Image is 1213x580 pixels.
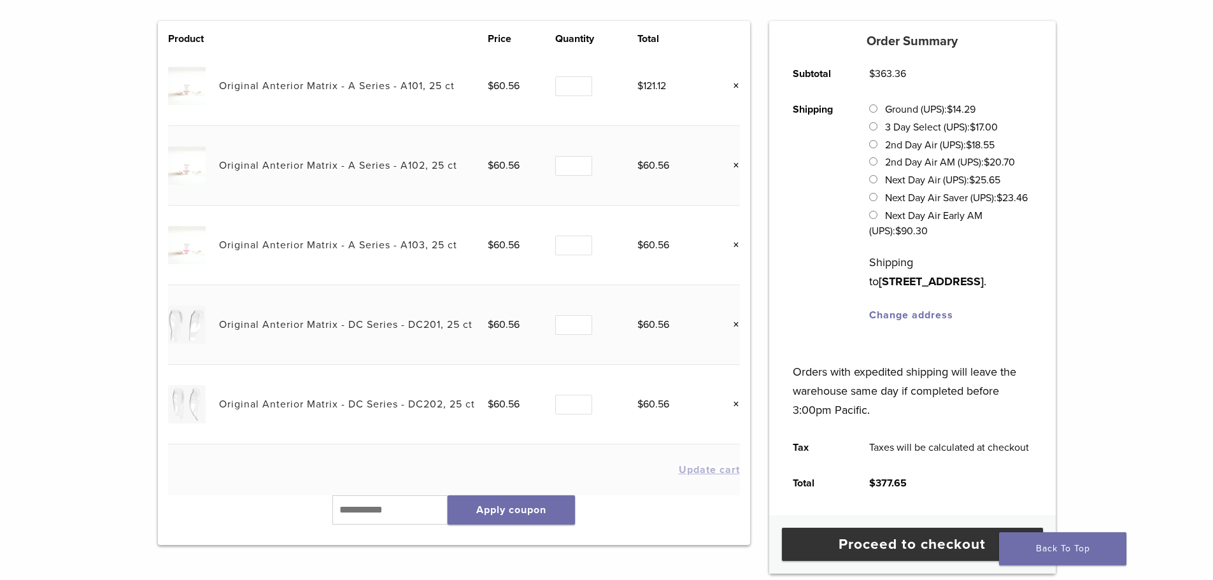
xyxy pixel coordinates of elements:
[219,159,457,172] a: Original Anterior Matrix - A Series - A102, 25 ct
[885,139,995,152] label: 2nd Day Air (UPS):
[869,67,906,80] bdi: 363.36
[637,239,643,251] span: $
[637,318,643,331] span: $
[793,343,1032,420] p: Orders with expedited shipping will leave the warehouse same day if completed before 3:00pm Pacific.
[488,398,520,411] bdi: 60.56
[969,174,1000,187] bdi: 25.65
[488,80,520,92] bdi: 60.56
[947,103,953,116] span: $
[637,80,666,92] bdi: 121.12
[885,121,998,134] label: 3 Day Select (UPS):
[637,159,669,172] bdi: 60.56
[488,318,493,331] span: $
[219,239,457,251] a: Original Anterior Matrix - A Series - A103, 25 ct
[637,80,643,92] span: $
[869,477,907,490] bdi: 377.65
[997,192,1028,204] bdi: 23.46
[488,239,493,251] span: $
[219,398,475,411] a: Original Anterior Matrix - DC Series - DC202, 25 ct
[723,157,740,174] a: Remove this item
[679,465,740,475] button: Update cart
[448,495,575,525] button: Apply coupon
[488,31,555,46] th: Price
[637,31,705,46] th: Total
[779,430,855,465] th: Tax
[637,398,643,411] span: $
[779,465,855,501] th: Total
[488,80,493,92] span: $
[869,253,1032,291] p: Shipping to .
[782,528,1043,561] a: Proceed to checkout
[168,67,206,104] img: Original Anterior Matrix - A Series - A101, 25 ct
[637,318,669,331] bdi: 60.56
[885,103,975,116] label: Ground (UPS):
[869,209,982,237] label: Next Day Air Early AM (UPS):
[895,225,901,237] span: $
[869,309,953,322] a: Change address
[997,192,1002,204] span: $
[488,398,493,411] span: $
[869,67,875,80] span: $
[723,78,740,94] a: Remove this item
[488,159,520,172] bdi: 60.56
[947,103,975,116] bdi: 14.29
[637,239,669,251] bdi: 60.56
[999,532,1126,565] a: Back To Top
[966,139,995,152] bdi: 18.55
[637,398,669,411] bdi: 60.56
[966,139,972,152] span: $
[723,237,740,253] a: Remove this item
[879,274,984,288] strong: [STREET_ADDRESS]
[723,396,740,413] a: Remove this item
[885,174,1000,187] label: Next Day Air (UPS):
[885,156,1015,169] label: 2nd Day Air AM (UPS):
[855,430,1044,465] td: Taxes will be calculated at checkout
[168,226,206,264] img: Original Anterior Matrix - A Series - A103, 25 ct
[984,156,1015,169] bdi: 20.70
[168,306,206,343] img: Original Anterior Matrix - DC Series - DC201, 25 ct
[488,159,493,172] span: $
[895,225,928,237] bdi: 90.30
[723,316,740,333] a: Remove this item
[869,477,876,490] span: $
[885,192,1028,204] label: Next Day Air Saver (UPS):
[555,31,637,46] th: Quantity
[969,174,975,187] span: $
[168,385,206,423] img: Original Anterior Matrix - DC Series - DC202, 25 ct
[219,80,455,92] a: Original Anterior Matrix - A Series - A101, 25 ct
[779,92,855,333] th: Shipping
[168,31,219,46] th: Product
[488,239,520,251] bdi: 60.56
[637,159,643,172] span: $
[168,146,206,184] img: Original Anterior Matrix - A Series - A102, 25 ct
[488,318,520,331] bdi: 60.56
[779,56,855,92] th: Subtotal
[970,121,998,134] bdi: 17.00
[984,156,990,169] span: $
[769,34,1056,49] h5: Order Summary
[219,318,472,331] a: Original Anterior Matrix - DC Series - DC201, 25 ct
[970,121,975,134] span: $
